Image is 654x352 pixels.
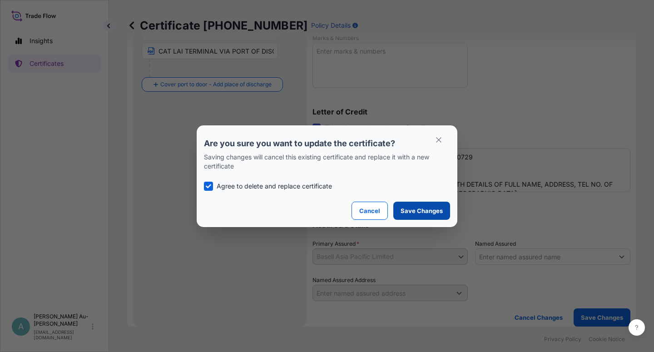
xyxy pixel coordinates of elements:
[393,202,450,220] button: Save Changes
[217,182,332,191] p: Agree to delete and replace certificate
[204,138,450,149] p: Are you sure you want to update the certificate?
[352,202,388,220] button: Cancel
[401,206,443,215] p: Save Changes
[204,153,450,171] p: Saving changes will cancel this existing certificate and replace it with a new certificate
[359,206,380,215] p: Cancel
